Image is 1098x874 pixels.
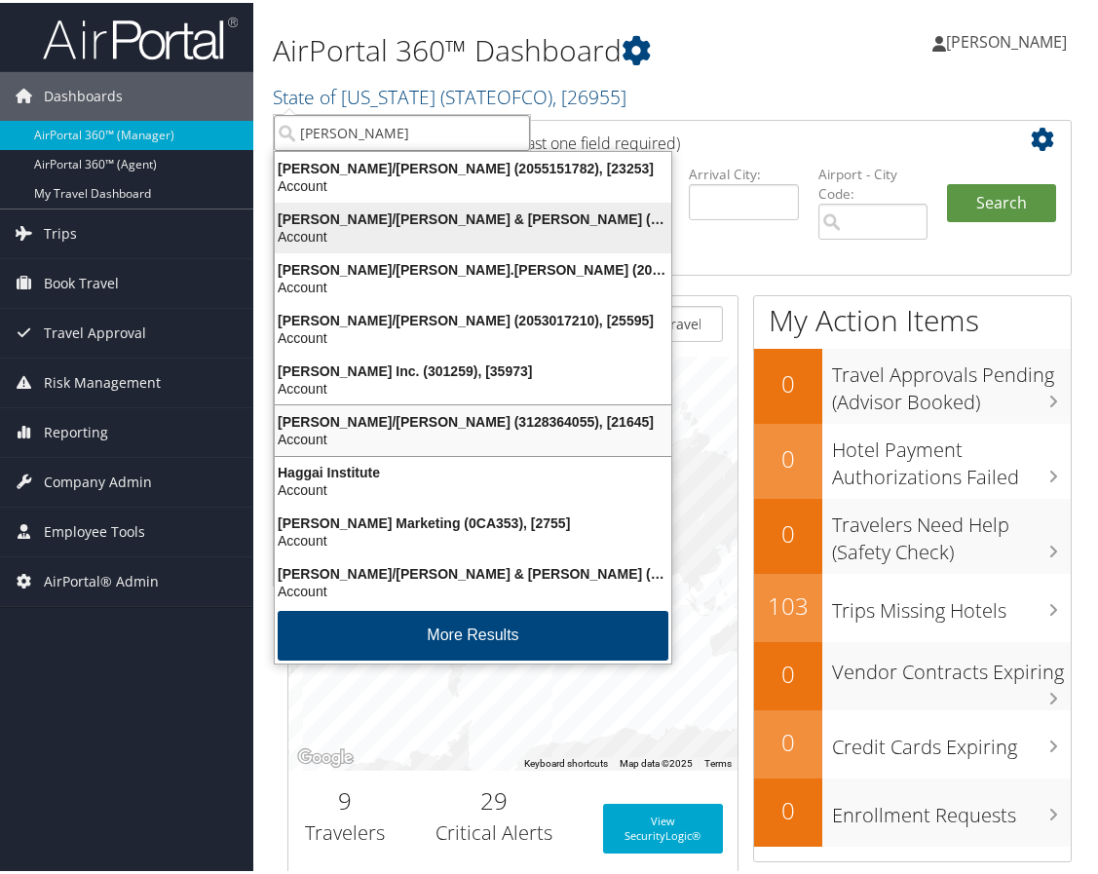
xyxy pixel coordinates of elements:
[440,81,552,107] span: ( STATEOFCO )
[44,455,152,504] span: Company Admin
[44,207,77,255] span: Trips
[293,742,358,768] a: Open this area in Google Maps (opens a new window)
[263,276,683,293] div: Account
[754,297,1071,338] h1: My Action Items
[44,505,145,553] span: Employee Tools
[263,512,683,529] div: [PERSON_NAME] Marketing (0CA353), [2755]
[44,405,108,454] span: Reporting
[754,776,1071,844] a: 0Enrollment Requests
[754,496,1071,571] a: 0Travelers Need Help (Safety Check)
[704,755,732,766] a: Terms (opens in new tab)
[263,529,683,547] div: Account
[832,349,1071,413] h3: Travel Approvals Pending (Advisor Booked)
[44,306,146,355] span: Travel Approval
[415,817,573,844] h3: Critical Alerts
[832,499,1071,563] h3: Travelers Need Help (Safety Check)
[754,655,822,688] h2: 0
[754,639,1071,707] a: 0Vendor Contracts Expiring
[263,377,683,395] div: Account
[689,162,798,181] label: Arrival City:
[263,410,683,428] div: [PERSON_NAME]/[PERSON_NAME] (3128364055), [21645]
[263,562,683,580] div: [PERSON_NAME]/[PERSON_NAME] & [PERSON_NAME] (3342779971), [25005]
[263,580,683,597] div: Account
[303,817,386,844] h3: Travelers
[44,69,123,118] span: Dashboards
[44,554,159,603] span: AirPortal® Admin
[263,360,683,377] div: [PERSON_NAME] Inc. (301259), [35973]
[263,461,683,478] div: Haggai Institute
[263,258,683,276] div: [PERSON_NAME]/[PERSON_NAME].[PERSON_NAME] (2053027210), [25593]
[43,13,238,58] img: airportal-logo.png
[278,608,668,658] button: More Results
[754,439,822,473] h2: 0
[932,10,1086,68] a: [PERSON_NAME]
[754,514,822,548] h2: 0
[832,721,1071,758] h3: Credit Cards Expiring
[754,707,1071,776] a: 0Credit Cards Expiring
[832,424,1071,488] h3: Hotel Payment Authorizations Failed
[274,112,530,148] input: Search Accounts
[415,781,573,815] h2: 29
[263,326,683,344] div: Account
[832,646,1071,683] h3: Vendor Contracts Expiring
[754,421,1071,496] a: 0Hotel Payment Authorizations Failed
[832,789,1071,826] h3: Enrollment Requests
[620,755,693,766] span: Map data ©2025
[947,181,1056,220] button: Search
[263,428,683,445] div: Account
[44,256,119,305] span: Book Travel
[754,346,1071,421] a: 0Travel Approvals Pending (Advisor Booked)
[293,742,358,768] img: Google
[754,587,822,620] h2: 103
[263,309,683,326] div: [PERSON_NAME]/[PERSON_NAME] (2053017210), [25595]
[273,27,815,68] h1: AirPortal 360™ Dashboard
[946,28,1067,50] span: [PERSON_NAME]
[524,754,608,768] button: Keyboard shortcuts
[273,81,626,107] a: State of [US_STATE]
[754,364,822,398] h2: 0
[263,157,683,174] div: [PERSON_NAME]/[PERSON_NAME] (2055151782), [23253]
[263,174,683,192] div: Account
[552,81,626,107] span: , [ 26955 ]
[263,225,683,243] div: Account
[263,478,683,496] div: Account
[303,781,386,815] h2: 9
[754,791,822,824] h2: 0
[603,801,724,851] a: View SecurityLogic®
[754,723,822,756] h2: 0
[494,130,680,151] span: (at least one field required)
[818,162,928,202] label: Airport - City Code:
[754,571,1071,639] a: 103Trips Missing Hotels
[44,356,161,404] span: Risk Management
[832,585,1071,622] h3: Trips Missing Hotels
[263,208,683,225] div: [PERSON_NAME]/[PERSON_NAME] & [PERSON_NAME] (3342649417), [25003]
[303,121,991,154] h2: Airtinerary Lookup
